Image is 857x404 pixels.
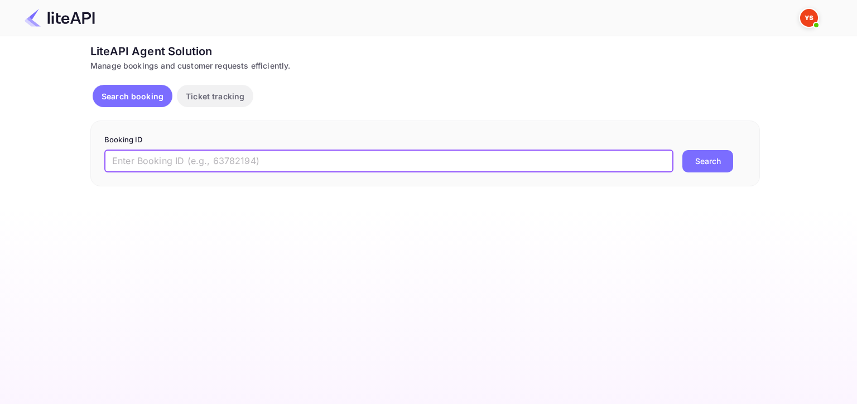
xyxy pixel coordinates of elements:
img: LiteAPI Logo [25,9,95,27]
p: Ticket tracking [186,90,244,102]
div: Manage bookings and customer requests efficiently. [90,60,760,71]
p: Booking ID [104,134,746,146]
input: Enter Booking ID (e.g., 63782194) [104,150,673,172]
div: LiteAPI Agent Solution [90,43,760,60]
button: Search [682,150,733,172]
img: Yandex Support [800,9,818,27]
p: Search booking [102,90,163,102]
